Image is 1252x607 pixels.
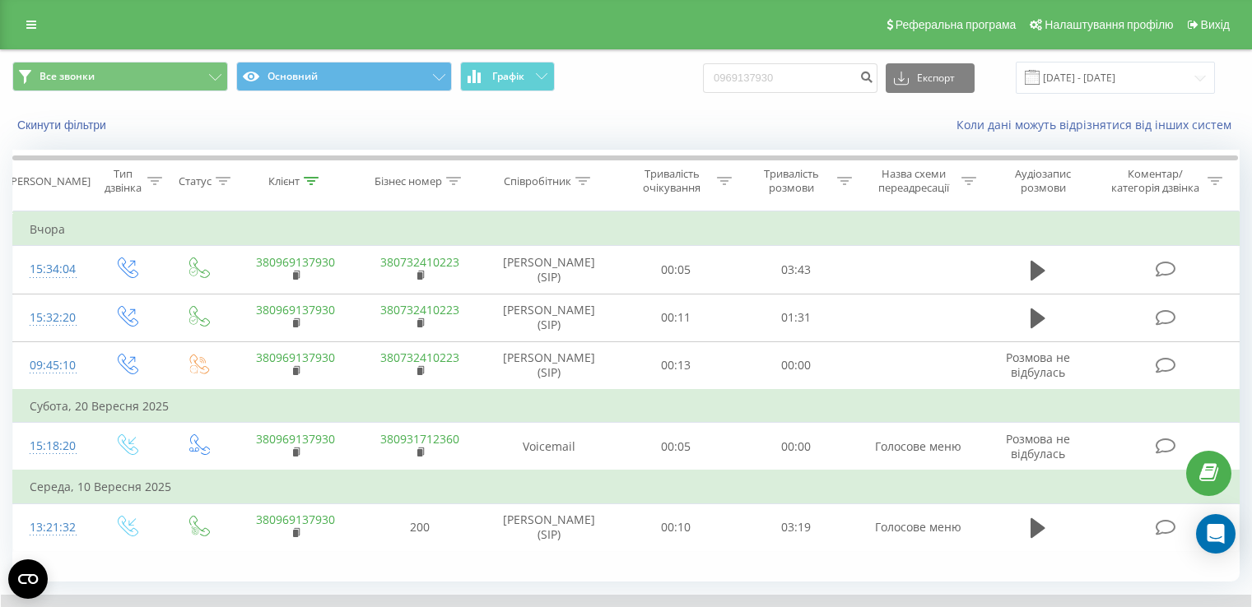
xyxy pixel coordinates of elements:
[30,512,73,544] div: 13:21:32
[375,174,442,188] div: Бізнес номер
[751,167,833,195] div: Тривалість розмови
[13,213,1240,246] td: Вчора
[30,253,73,285] div: 15:34:04
[482,503,617,551] td: [PERSON_NAME] (SIP)
[1196,514,1236,554] div: Open Intercom Messenger
[236,62,452,91] button: Основний
[482,341,617,390] td: [PERSON_NAME] (SIP)
[855,503,980,551] td: Голосове меню
[617,503,736,551] td: 00:10
[256,431,335,447] a: 380969137930
[703,63,877,93] input: Пошук за номером
[617,294,736,341] td: 00:11
[736,294,855,341] td: 01:31
[40,70,95,83] span: Все звонки
[886,63,975,93] button: Експорт
[482,294,617,341] td: [PERSON_NAME] (SIP)
[995,167,1091,195] div: Аудіозапис розмови
[256,512,335,527] a: 380969137930
[736,341,855,390] td: 00:00
[736,246,855,294] td: 03:43
[1201,18,1230,31] span: Вихід
[492,71,524,82] span: Графік
[1006,431,1070,461] span: Розмова не відбулась
[380,302,459,317] a: 380732410223
[256,254,335,270] a: 380969137930
[1006,350,1070,380] span: Розмова не відбулась
[12,62,228,91] button: Все звонки
[896,18,1017,31] span: Реферальна програма
[482,246,617,294] td: [PERSON_NAME] (SIP)
[357,503,482,551] td: 200
[617,423,736,471] td: 00:05
[104,167,142,195] div: Тип дзвінка
[1107,167,1203,195] div: Коментар/категорія дзвінка
[736,423,855,471] td: 00:00
[30,350,73,382] div: 09:45:10
[30,302,73,334] div: 15:32:20
[256,302,335,317] a: 380969137930
[13,470,1240,503] td: Середа, 10 Вересня 2025
[617,246,736,294] td: 00:05
[871,167,957,195] div: Назва схеми переадресації
[736,503,855,551] td: 03:19
[380,350,459,365] a: 380732410223
[8,559,48,599] button: Open CMP widget
[7,174,91,188] div: [PERSON_NAME]
[268,174,300,188] div: Клієнт
[482,423,617,471] td: Voicemail
[1045,18,1173,31] span: Налаштування профілю
[380,254,459,270] a: 380732410223
[956,117,1240,132] a: Коли дані можуть відрізнятися вiд інших систем
[13,390,1240,423] td: Субота, 20 Вересня 2025
[256,350,335,365] a: 380969137930
[631,167,714,195] div: Тривалість очікування
[504,174,571,188] div: Співробітник
[12,118,114,132] button: Скинути фільтри
[460,62,555,91] button: Графік
[380,431,459,447] a: 380931712360
[855,423,980,471] td: Голосове меню
[30,430,73,462] div: 15:18:20
[617,341,736,390] td: 00:13
[179,174,212,188] div: Статус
